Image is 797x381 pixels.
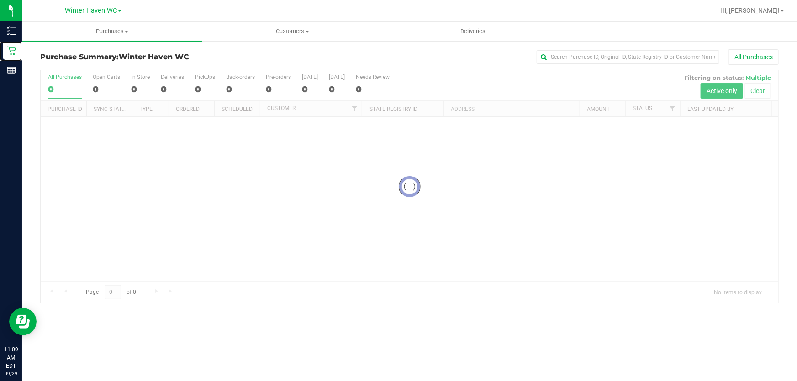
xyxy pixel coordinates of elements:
button: All Purchases [728,49,779,65]
inline-svg: Reports [7,66,16,75]
inline-svg: Inventory [7,26,16,36]
inline-svg: Retail [7,46,16,55]
span: Deliveries [448,27,498,36]
span: Winter Haven WC [65,7,117,15]
a: Deliveries [383,22,563,41]
input: Search Purchase ID, Original ID, State Registry ID or Customer Name... [537,50,719,64]
span: Winter Haven WC [119,52,189,61]
iframe: Resource center [9,308,37,335]
a: Purchases [22,22,202,41]
a: Customers [202,22,383,41]
span: Customers [203,27,382,36]
p: 09/29 [4,370,18,377]
span: Hi, [PERSON_NAME]! [720,7,780,14]
span: Purchases [22,27,202,36]
p: 11:09 AM EDT [4,345,18,370]
h3: Purchase Summary: [40,53,286,61]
